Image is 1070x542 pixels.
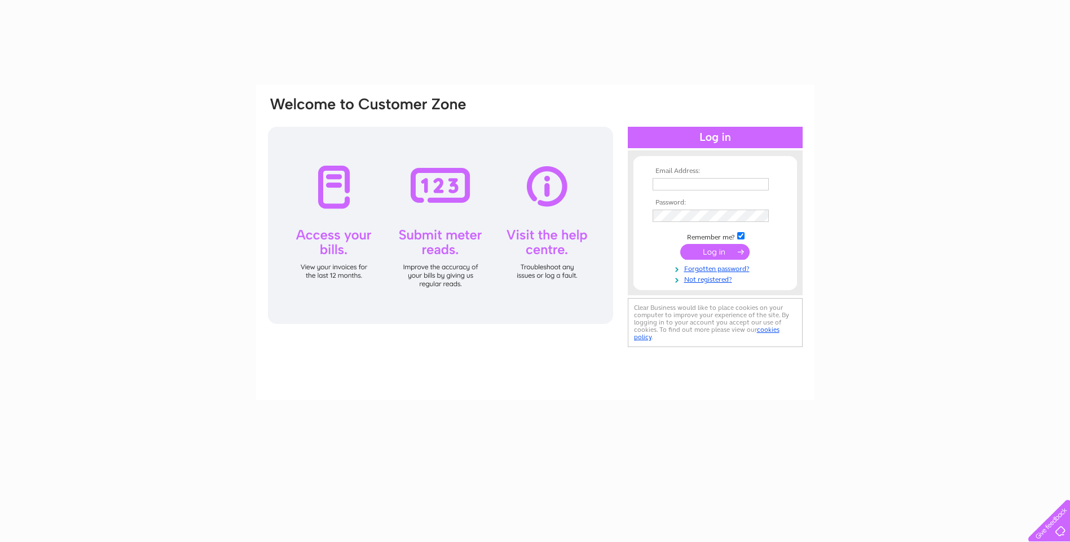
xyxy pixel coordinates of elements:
[650,230,781,242] td: Remember me?
[650,167,781,175] th: Email Address:
[634,326,780,341] a: cookies policy
[653,263,781,273] a: Forgotten password?
[680,244,750,260] input: Submit
[653,273,781,284] a: Not registered?
[628,298,803,347] div: Clear Business would like to place cookies on your computer to improve your experience of the sit...
[650,199,781,207] th: Password:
